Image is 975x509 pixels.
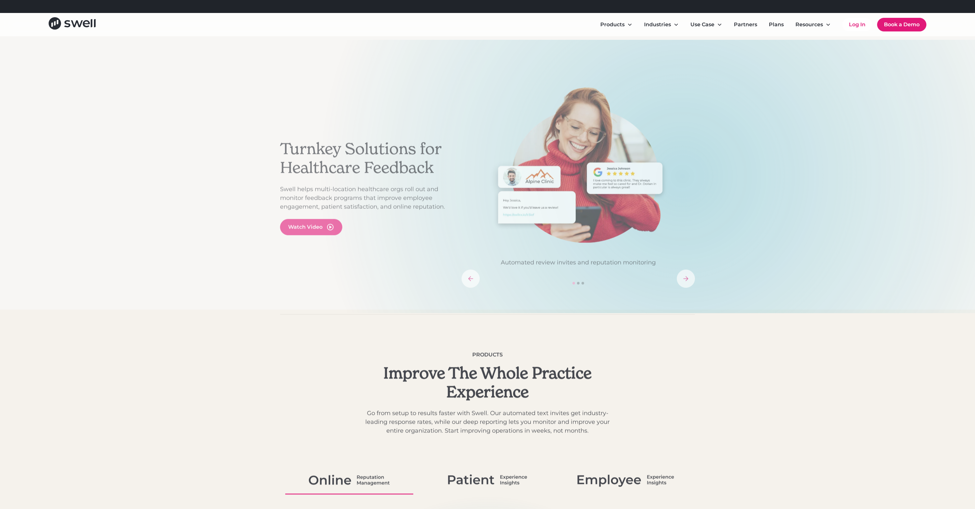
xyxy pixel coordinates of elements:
[677,269,695,288] div: next slide
[685,18,727,31] div: Use Case
[363,409,612,435] p: Go from setup to results faster with Swell. Our automated text invites get industry-leading respo...
[644,21,671,29] div: Industries
[572,282,575,284] div: Show slide 1 of 3
[363,364,612,401] h2: Improve The Whole Practice Experience
[595,18,638,31] div: Products
[729,18,762,31] a: Partners
[280,219,342,235] a: open lightbox
[842,18,872,31] a: Log In
[877,18,926,31] a: Book a Demo
[795,21,823,29] div: Resources
[462,87,695,267] div: 1 of 3
[363,351,612,359] div: Products
[462,269,480,288] div: previous slide
[462,87,695,288] div: carousel
[764,18,789,31] a: Plans
[577,282,580,284] div: Show slide 2 of 3
[288,223,323,231] div: Watch Video
[280,185,455,211] p: Swell helps multi-location healthcare orgs roll out and monitor feedback programs that improve em...
[280,140,455,177] h2: Turnkey Solutions for Healthcare Feedback
[690,21,714,29] div: Use Case
[790,18,836,31] div: Resources
[49,17,96,32] a: home
[581,282,584,284] div: Show slide 3 of 3
[639,18,684,31] div: Industries
[462,258,695,267] p: Automated review invites and reputation monitoring
[600,21,625,29] div: Products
